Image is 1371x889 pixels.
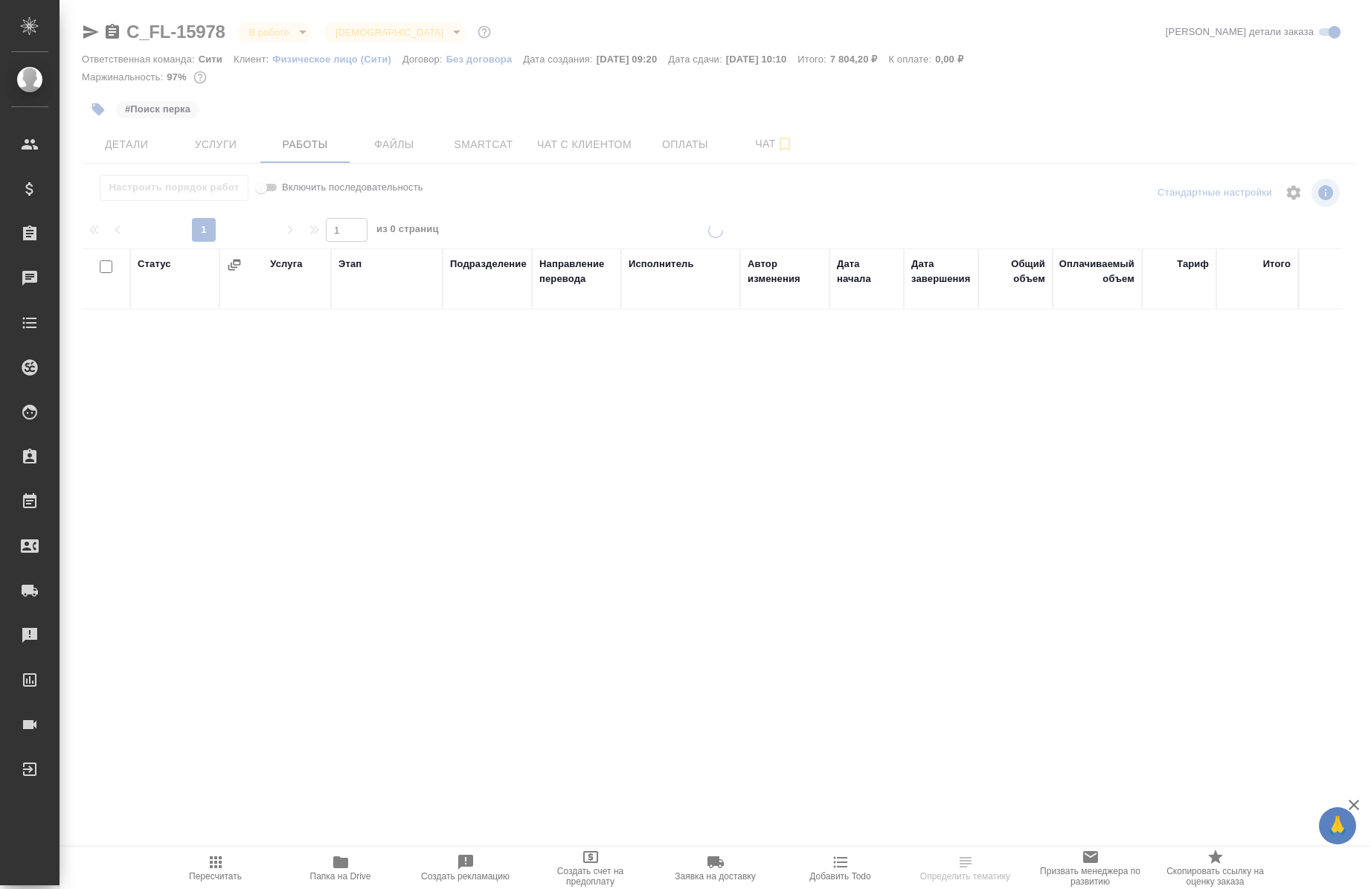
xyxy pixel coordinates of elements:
div: Услуга [270,257,302,272]
span: Призвать менеджера по развитию [1037,866,1144,887]
span: 🙏 [1325,810,1350,841]
div: Итого [1263,257,1291,272]
button: Пересчитать [153,847,278,889]
div: Общий объем [986,257,1045,286]
div: Автор изменения [748,257,822,286]
div: Исполнитель [629,257,694,272]
div: Подразделение [450,257,527,272]
div: Статус [138,257,171,272]
span: Пересчитать [189,871,242,882]
div: Дата начала [837,257,896,286]
button: Определить тематику [903,847,1028,889]
div: Этап [338,257,362,272]
div: Направление перевода [539,257,614,286]
button: Создать рекламацию [403,847,528,889]
span: Создать рекламацию [421,871,510,882]
button: Папка на Drive [278,847,403,889]
button: Заявка на доставку [653,847,778,889]
button: Скопировать ссылку на оценку заказа [1153,847,1278,889]
div: Оплачиваемый объем [1059,257,1134,286]
button: Добавить Todo [778,847,903,889]
span: Определить тематику [920,871,1010,882]
div: Дата завершения [911,257,971,286]
button: Призвать менеджера по развитию [1028,847,1153,889]
span: Добавить Todo [809,871,870,882]
button: 🙏 [1319,807,1356,844]
span: Заявка на доставку [675,871,755,882]
span: Папка на Drive [310,871,371,882]
button: Создать счет на предоплату [528,847,653,889]
span: Скопировать ссылку на оценку заказа [1162,866,1269,887]
button: Сгруппировать [227,257,242,272]
span: Создать счет на предоплату [537,866,644,887]
div: Тариф [1177,257,1209,272]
